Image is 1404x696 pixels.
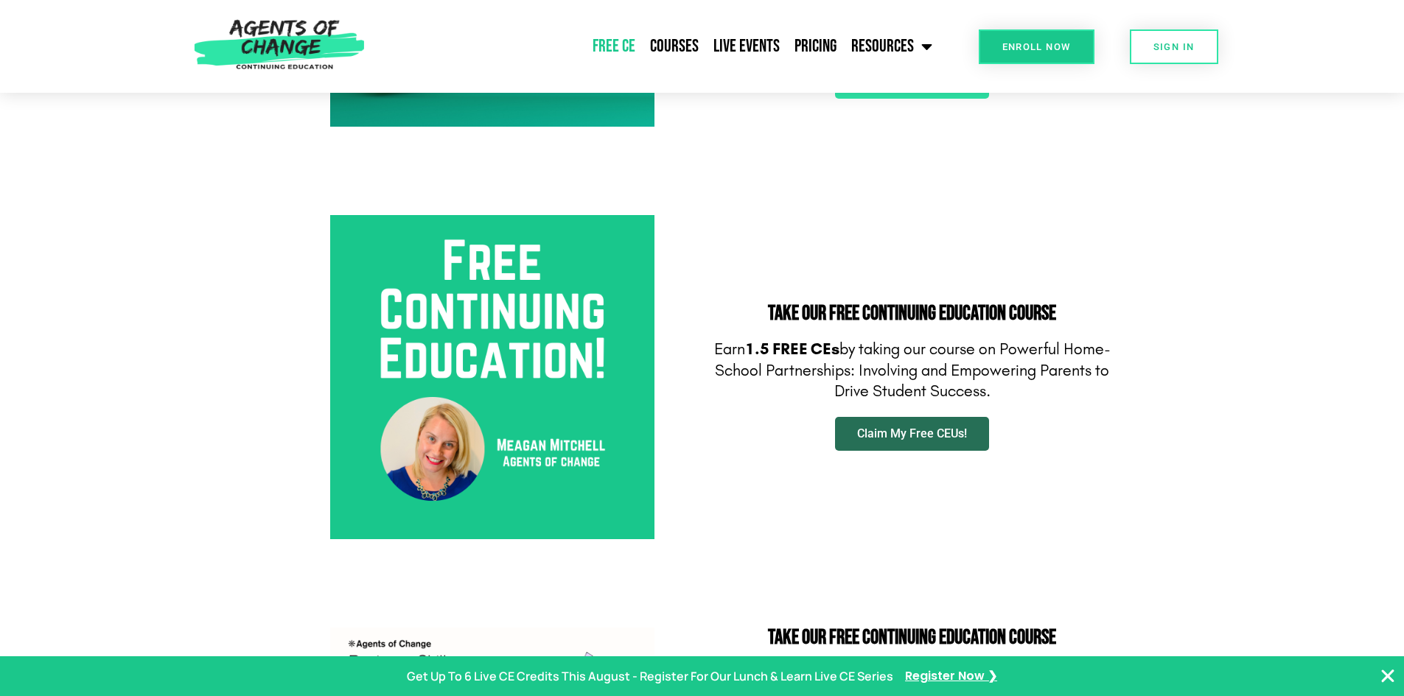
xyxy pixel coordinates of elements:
[710,303,1115,324] h2: Take Our FREE Continuing Education Course
[905,666,997,687] a: Register Now ❯
[710,339,1115,402] p: Earn by taking our course on Powerful Home-School Partnerships: Involving and Empowering Parents ...
[745,340,839,359] b: 1.5 FREE CEs
[706,28,787,65] a: Live Events
[585,28,643,65] a: Free CE
[1153,42,1195,52] span: SIGN IN
[979,29,1094,64] a: Enroll Now
[407,666,893,687] p: Get Up To 6 Live CE Credits This August - Register For Our Lunch & Learn Live CE Series
[835,417,989,451] a: Claim My Free CEUs!
[1002,42,1071,52] span: Enroll Now
[857,428,967,440] span: Claim My Free CEUs!
[844,28,940,65] a: Resources
[372,28,940,65] nav: Menu
[1379,667,1397,685] button: Close Banner
[1130,29,1218,64] a: SIGN IN
[787,28,844,65] a: Pricing
[643,28,706,65] a: Courses
[710,628,1115,648] h2: Take Our FREE Continuing Education Course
